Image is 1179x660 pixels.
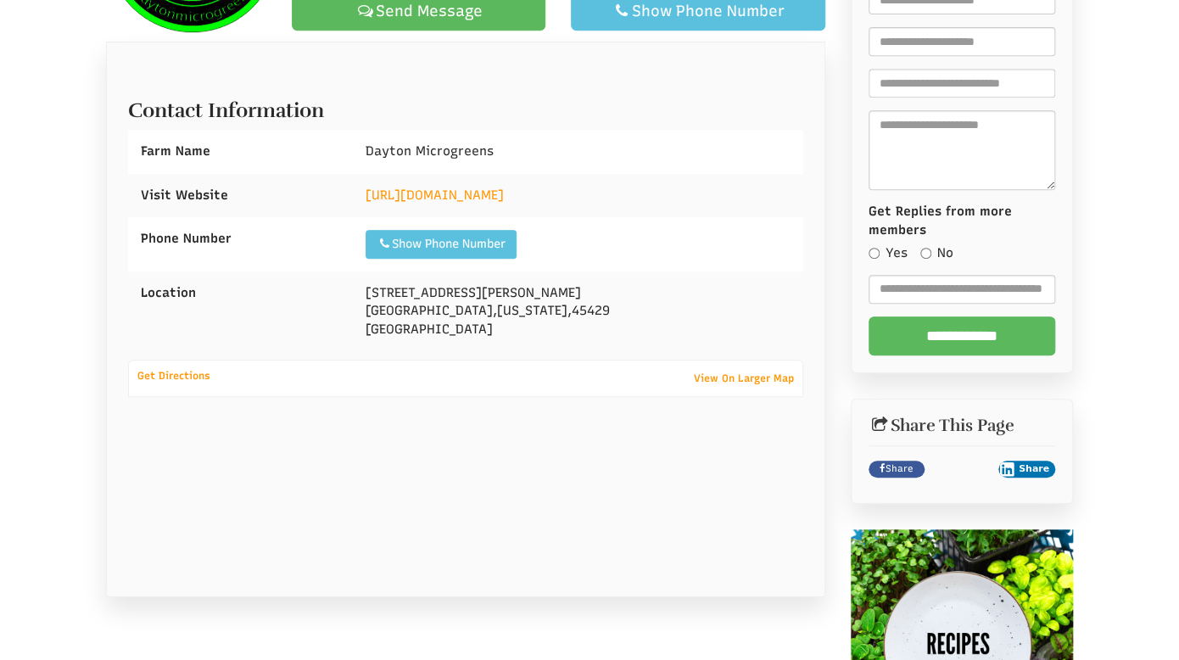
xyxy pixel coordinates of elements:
div: Phone Number [128,217,353,260]
div: Visit Website [128,174,353,217]
h2: Contact Information [128,91,803,121]
a: Share [869,461,925,478]
a: [URL][DOMAIN_NAME] [366,187,504,203]
h2: Share This Page [869,417,1056,435]
input: Yes [869,248,880,259]
span: 45429 [572,303,610,318]
span: [GEOGRAPHIC_DATA] [366,303,493,318]
span: Dayton Microgreens [366,143,494,159]
div: Show Phone Number [585,1,810,21]
div: Farm Name [128,130,353,173]
div: Show Phone Number [377,236,506,253]
span: [STREET_ADDRESS][PERSON_NAME] [366,285,581,300]
input: No [920,248,931,259]
label: No [920,244,953,262]
a: View On Larger Map [685,366,802,390]
div: , , [GEOGRAPHIC_DATA] [353,271,802,351]
iframe: X Post Button [933,461,990,478]
label: Yes [869,244,908,262]
div: Location [128,271,353,315]
label: Get Replies from more members [869,203,1056,239]
button: Share [998,461,1055,478]
span: [US_STATE] [497,303,567,318]
a: Get Directions [129,366,219,386]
